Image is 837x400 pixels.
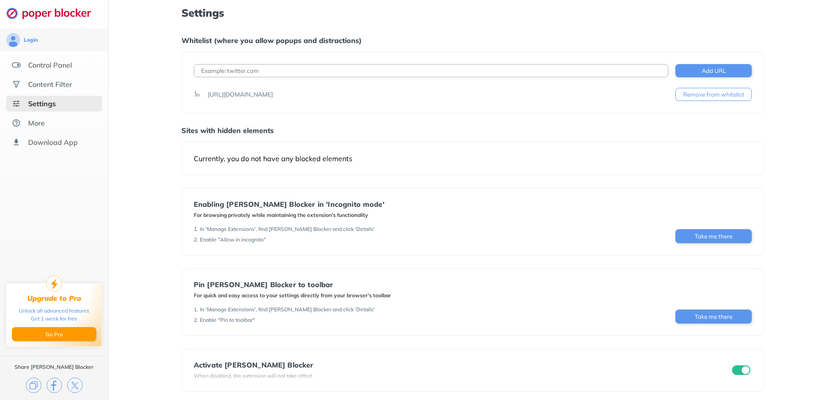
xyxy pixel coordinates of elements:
button: Take me there [675,310,752,324]
div: Get 1 week for free [31,315,77,323]
img: download-app.svg [12,138,21,147]
div: 1 . [194,226,198,233]
div: Currently, you do not have any blocked elements [194,154,752,163]
img: social.svg [12,80,21,89]
img: about.svg [12,119,21,127]
img: features.svg [12,61,21,69]
img: avatar.svg [6,33,20,47]
div: Enabling [PERSON_NAME] Blocker in 'Incognito mode' [194,200,384,208]
div: Login [24,36,38,43]
div: [URL][DOMAIN_NAME] [208,90,273,99]
img: x.svg [67,378,83,393]
h1: Settings [181,7,764,18]
img: favicons [194,91,201,98]
div: 2 . [194,236,198,243]
div: Share [PERSON_NAME] Blocker [14,364,94,371]
img: copy.svg [26,378,41,393]
div: Whitelist (where you allow popups and distractions) [181,36,764,45]
button: Take me there [675,229,752,243]
div: For quick and easy access to your settings directly from your browser's toolbar [194,292,391,299]
div: Activate [PERSON_NAME] Blocker [194,361,314,369]
div: For browsing privately while maintaining the extension's functionality [194,212,384,219]
div: 1 . [194,306,198,313]
div: Enable "Allow in incognito" [200,236,266,243]
button: Remove from whitelist [675,88,752,101]
button: Add URL [675,64,752,77]
img: settings-selected.svg [12,99,21,108]
img: logo-webpage.svg [6,7,101,19]
div: Settings [28,99,56,108]
div: Enable "Pin to toolbar" [200,317,255,324]
div: In 'Manage Extensions', find [PERSON_NAME] Blocker and click 'Details' [200,226,375,233]
div: In 'Manage Extensions', find [PERSON_NAME] Blocker and click 'Details' [200,306,375,313]
div: 2 . [194,317,198,324]
div: Download App [28,138,78,147]
div: Content Filter [28,80,72,89]
div: Pin [PERSON_NAME] Blocker to toolbar [194,281,391,288]
img: upgrade-to-pro.svg [46,276,62,292]
div: Sites with hidden elements [181,126,764,135]
button: Go Pro [12,327,96,341]
img: facebook.svg [47,378,62,393]
div: More [28,119,45,127]
div: When disabled, the extension will not take effect [194,372,314,379]
div: Unlock all advanced features [19,307,89,315]
div: Control Panel [28,61,72,69]
div: Upgrade to Pro [27,294,81,303]
input: Example: twitter.com [194,64,668,77]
